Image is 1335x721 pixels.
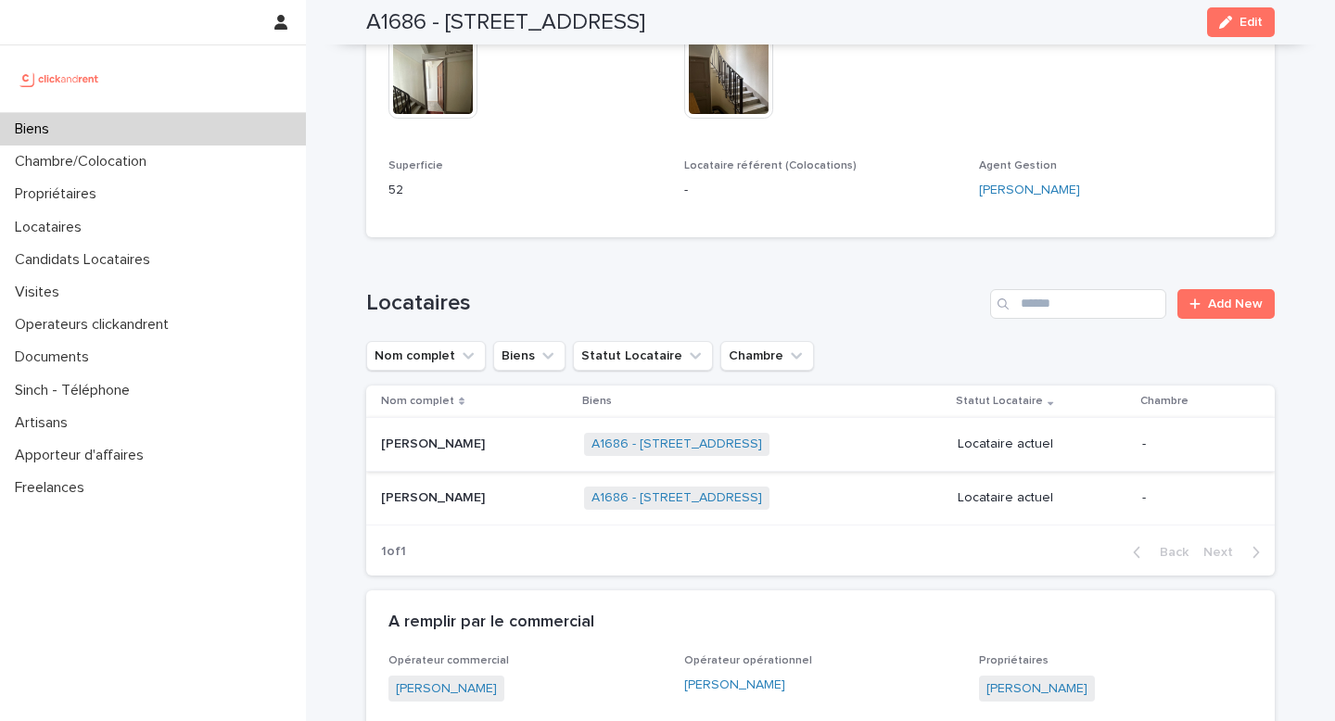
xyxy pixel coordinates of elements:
[956,391,1043,411] p: Statut Locataire
[388,655,509,666] span: Opérateur commercial
[1207,7,1275,37] button: Edit
[381,391,454,411] p: Nom complet
[366,290,983,317] h1: Locataires
[366,471,1275,525] tr: [PERSON_NAME][PERSON_NAME] A1686 - [STREET_ADDRESS] Locataire actuel-
[7,414,83,432] p: Artisans
[1149,546,1189,559] span: Back
[15,60,105,97] img: UCB0brd3T0yccxBKYDjQ
[7,153,161,171] p: Chambre/Colocation
[684,181,958,200] p: -
[958,490,1127,506] p: Locataire actuel
[979,160,1057,171] span: Agent Gestion
[396,679,497,699] a: [PERSON_NAME]
[7,348,104,366] p: Documents
[1177,289,1275,319] a: Add New
[7,382,145,399] p: Sinch - Téléphone
[986,679,1087,699] a: [PERSON_NAME]
[684,160,857,171] span: Locataire référent (Colocations)
[7,479,99,497] p: Freelances
[7,447,159,464] p: Apporteur d'affaires
[582,391,612,411] p: Biens
[720,341,814,371] button: Chambre
[381,487,489,506] p: [PERSON_NAME]
[979,181,1080,200] a: [PERSON_NAME]
[7,185,111,203] p: Propriétaires
[684,655,812,666] span: Opérateur opérationnel
[1208,297,1263,310] span: Add New
[7,284,74,301] p: Visites
[366,9,645,36] h2: A1686 - [STREET_ADDRESS]
[381,433,489,452] p: [PERSON_NAME]
[388,160,443,171] span: Superficie
[1118,544,1196,561] button: Back
[7,251,165,269] p: Candidats Locataires
[7,316,184,334] p: Operateurs clickandrent
[7,120,64,138] p: Biens
[1140,391,1189,411] p: Chambre
[1196,544,1275,561] button: Next
[1142,436,1245,452] p: -
[1142,490,1245,506] p: -
[591,490,762,506] a: A1686 - [STREET_ADDRESS]
[979,655,1049,666] span: Propriétaires
[1203,546,1244,559] span: Next
[366,529,421,575] p: 1 of 1
[7,219,96,236] p: Locataires
[684,676,785,695] a: [PERSON_NAME]
[591,436,762,452] a: A1686 - [STREET_ADDRESS]
[990,289,1166,319] input: Search
[958,436,1127,452] p: Locataire actuel
[493,341,566,371] button: Biens
[366,418,1275,472] tr: [PERSON_NAME][PERSON_NAME] A1686 - [STREET_ADDRESS] Locataire actuel-
[388,613,594,633] h2: A remplir par le commercial
[1240,16,1263,29] span: Edit
[366,341,486,371] button: Nom complet
[388,181,662,200] p: 52
[573,341,713,371] button: Statut Locataire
